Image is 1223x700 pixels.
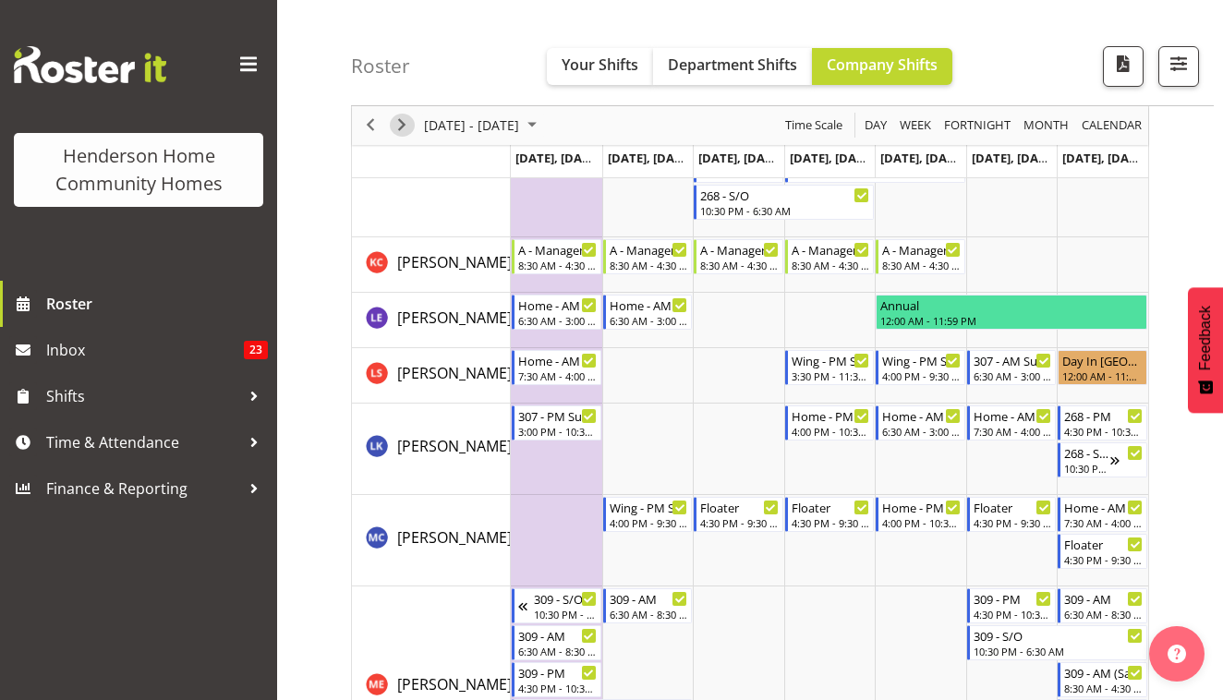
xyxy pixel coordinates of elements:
span: Week [898,115,933,138]
a: [PERSON_NAME] [397,251,512,273]
div: Laura Ellis"s event - Annual Begin From Friday, September 26, 2025 at 12:00:00 AM GMT+12:00 Ends ... [876,295,1147,330]
div: Floater [700,498,779,516]
div: Wing - PM Support 2 [882,351,961,369]
div: Day In [GEOGRAPHIC_DATA] [1062,351,1143,369]
span: [DATE], [DATE] [608,150,692,166]
div: Lovejot Kaur"s event - 268 - PM Begin From Sunday, September 28, 2025 at 4:30:00 PM GMT+13:00 End... [1058,405,1147,441]
div: Maria Cerbas"s event - Floater Begin From Sunday, September 28, 2025 at 4:30:00 PM GMT+13:00 Ends... [1058,534,1147,569]
div: 10:30 PM - 6:30 AM [700,203,869,218]
div: Mary Endaya"s event - 309 - S/O Begin From Saturday, September 27, 2025 at 10:30:00 PM GMT+12:00 ... [967,625,1147,660]
button: Previous [358,115,383,138]
div: Mary Endaya"s event - 309 - S/O Begin From Sunday, September 21, 2025 at 10:30:00 PM GMT+12:00 En... [512,588,601,623]
span: [DATE], [DATE] [1062,150,1146,166]
div: Kirsty Crossley"s event - A - Manager Begin From Wednesday, September 24, 2025 at 8:30:00 AM GMT+... [694,239,783,274]
div: 3:30 PM - 11:30 PM [792,368,870,383]
div: 10:30 PM - 6:30 AM [534,607,597,622]
span: Day [863,115,889,138]
button: September 2025 [421,115,545,138]
div: Home - AM Support 3 [974,406,1052,425]
div: A - Manager [518,240,597,259]
div: 8:30 AM - 4:30 PM [1064,681,1143,695]
div: 309 - PM [974,589,1052,608]
span: Shifts [46,382,240,410]
button: Month [1079,115,1145,138]
div: 309 - S/O [974,626,1143,645]
div: 4:00 PM - 10:30 PM [882,515,961,530]
div: 4:30 PM - 10:30 PM [1064,424,1143,439]
button: Department Shifts [653,48,812,85]
button: Company Shifts [812,48,952,85]
a: [PERSON_NAME] [397,526,512,549]
div: Maria Cerbas"s event - Home - PM Support 2 Begin From Friday, September 26, 2025 at 4:00:00 PM GM... [876,497,965,532]
div: Mary Endaya"s event - 309 - AM Begin From Sunday, September 28, 2025 at 6:30:00 AM GMT+13:00 Ends... [1058,588,1147,623]
div: 8:30 AM - 4:30 PM [518,258,597,272]
span: Company Shifts [827,54,938,75]
div: Home - PM Support 2 [792,406,870,425]
div: 4:00 PM - 9:30 PM [610,515,688,530]
a: [PERSON_NAME] [397,307,512,329]
div: Maria Cerbas"s event - Floater Begin From Thursday, September 25, 2025 at 4:30:00 PM GMT+12:00 En... [785,497,875,532]
div: 6:30 AM - 3:00 PM [610,313,688,328]
span: Roster [46,290,268,318]
div: 4:00 PM - 10:30 PM [792,424,870,439]
div: Mary Endaya"s event - 309 - AM Begin From Tuesday, September 23, 2025 at 6:30:00 AM GMT+12:00 End... [603,588,693,623]
button: Feedback - Show survey [1188,287,1223,413]
span: [DATE] - [DATE] [422,115,521,138]
div: 4:30 PM - 9:30 PM [792,515,870,530]
div: Maria Cerbas"s event - Home - AM Support 3 Begin From Sunday, September 28, 2025 at 7:30:00 AM GM... [1058,497,1147,532]
div: 7:30 AM - 4:00 PM [974,424,1052,439]
div: Katrina Shaw"s event - 268 - S/O Begin From Wednesday, September 24, 2025 at 10:30:00 PM GMT+12:0... [694,185,874,220]
div: Lovejot Kaur"s event - Home - PM Support 2 Begin From Thursday, September 25, 2025 at 4:00:00 PM ... [785,405,875,441]
div: Liezl Sanchez"s event - Day In Lieu Begin From Sunday, September 28, 2025 at 12:00:00 AM GMT+12:0... [1058,350,1147,385]
button: Your Shifts [547,48,653,85]
div: Liezl Sanchez"s event - 307 - AM Support Begin From Saturday, September 27, 2025 at 6:30:00 AM GM... [967,350,1057,385]
div: 6:30 AM - 8:30 AM [610,607,688,622]
div: next period [386,106,418,145]
div: Laura Ellis"s event - Home - AM Support 2 Begin From Monday, September 22, 2025 at 6:30:00 AM GMT... [512,295,601,330]
div: 307 - AM Support [974,351,1052,369]
a: [PERSON_NAME] [397,673,512,695]
div: Home - AM Support 3 [518,351,597,369]
div: A - Manager [610,240,688,259]
span: Department Shifts [668,54,797,75]
div: Home - AM Support 2 [610,296,688,314]
span: [DATE], [DATE] [972,150,1056,166]
div: September 22 - 28, 2025 [418,106,548,145]
div: 309 - PM [518,663,597,682]
div: previous period [355,106,386,145]
div: 268 - S/O [1064,443,1110,462]
span: Time Scale [783,115,844,138]
div: Wing - PM Support 1 [792,351,870,369]
a: [PERSON_NAME] [397,435,512,457]
div: A - Manager [700,240,779,259]
span: Your Shifts [562,54,638,75]
span: Finance & Reporting [46,475,240,502]
span: [PERSON_NAME] [397,527,512,548]
div: Liezl Sanchez"s event - Wing - PM Support 2 Begin From Friday, September 26, 2025 at 4:00:00 PM G... [876,350,965,385]
div: 4:30 PM - 10:30 PM [518,681,597,695]
img: help-xxl-2.png [1168,645,1186,663]
div: 309 - AM [610,589,688,608]
div: 10:30 PM - 6:30 AM [1064,461,1110,476]
div: Kirsty Crossley"s event - A - Manager Begin From Monday, September 22, 2025 at 8:30:00 AM GMT+12:... [512,239,601,274]
div: 4:30 PM - 9:30 PM [974,515,1052,530]
td: Kirsty Crossley resource [352,237,511,293]
button: Filter Shifts [1158,46,1199,87]
div: 8:30 AM - 4:30 PM [610,258,688,272]
button: Fortnight [941,115,1014,138]
div: Wing - PM Support 2 [610,498,688,516]
div: Lovejot Kaur"s event - Home - AM Support 1 Begin From Friday, September 26, 2025 at 6:30:00 AM GM... [876,405,965,441]
span: [DATE], [DATE] [880,150,964,166]
div: Mary Endaya"s event - 309 - AM (Sat/Sun) Begin From Sunday, September 28, 2025 at 8:30:00 AM GMT+... [1058,662,1147,697]
span: [DATE], [DATE] [698,150,782,166]
div: Annual [880,296,1143,314]
span: [DATE], [DATE] [790,150,874,166]
div: Liezl Sanchez"s event - Home - AM Support 3 Begin From Monday, September 22, 2025 at 7:30:00 AM G... [512,350,601,385]
div: 6:30 AM - 3:00 PM [518,313,597,328]
div: Home - AM Support 1 [882,406,961,425]
button: Download a PDF of the roster according to the set date range. [1103,46,1144,87]
img: Rosterit website logo [14,46,166,83]
td: Lovejot Kaur resource [352,404,511,495]
div: Mary Endaya"s event - 309 - PM Begin From Monday, September 22, 2025 at 4:30:00 PM GMT+12:00 Ends... [512,662,601,697]
div: Home - AM Support 3 [1064,498,1143,516]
